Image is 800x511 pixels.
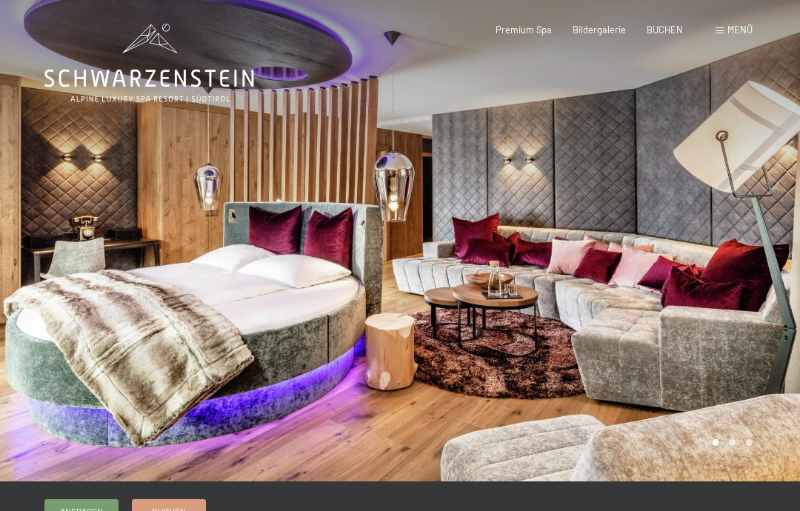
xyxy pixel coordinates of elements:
a: BUCHEN [647,24,683,36]
a: Premium Spa [496,24,552,36]
a: Bildergalerie [573,24,626,36]
span: Menü [727,24,753,36]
